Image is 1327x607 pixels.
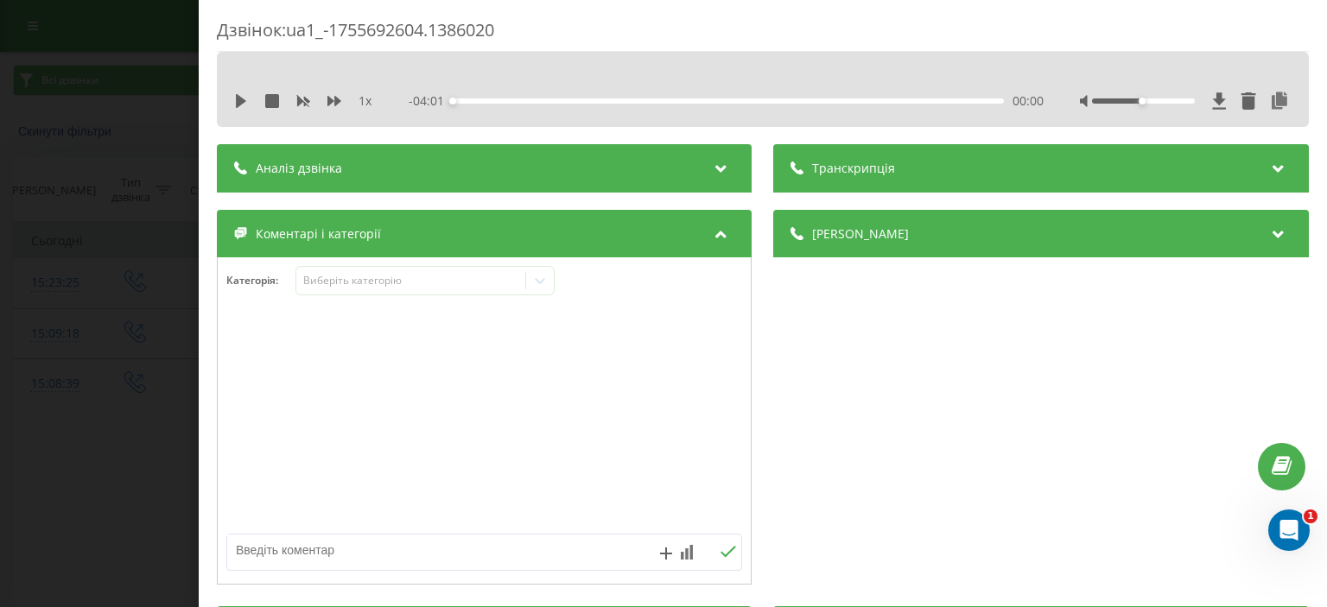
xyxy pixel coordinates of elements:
[217,18,1309,52] div: Дзвінок : ua1_-1755692604.1386020
[1268,509,1310,551] iframe: Intercom live chat
[256,225,381,243] span: Коментарі і категорії
[256,160,342,177] span: Аналіз дзвінка
[1013,92,1044,110] span: 00:00
[813,225,910,243] span: [PERSON_NAME]
[1304,509,1317,523] span: 1
[450,98,457,104] div: Accessibility label
[226,275,295,287] h4: Категорія :
[813,160,896,177] span: Транскрипція
[1139,98,1146,104] div: Accessibility label
[303,274,519,288] div: Виберіть категорію
[359,92,371,110] span: 1 x
[410,92,454,110] span: - 04:01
